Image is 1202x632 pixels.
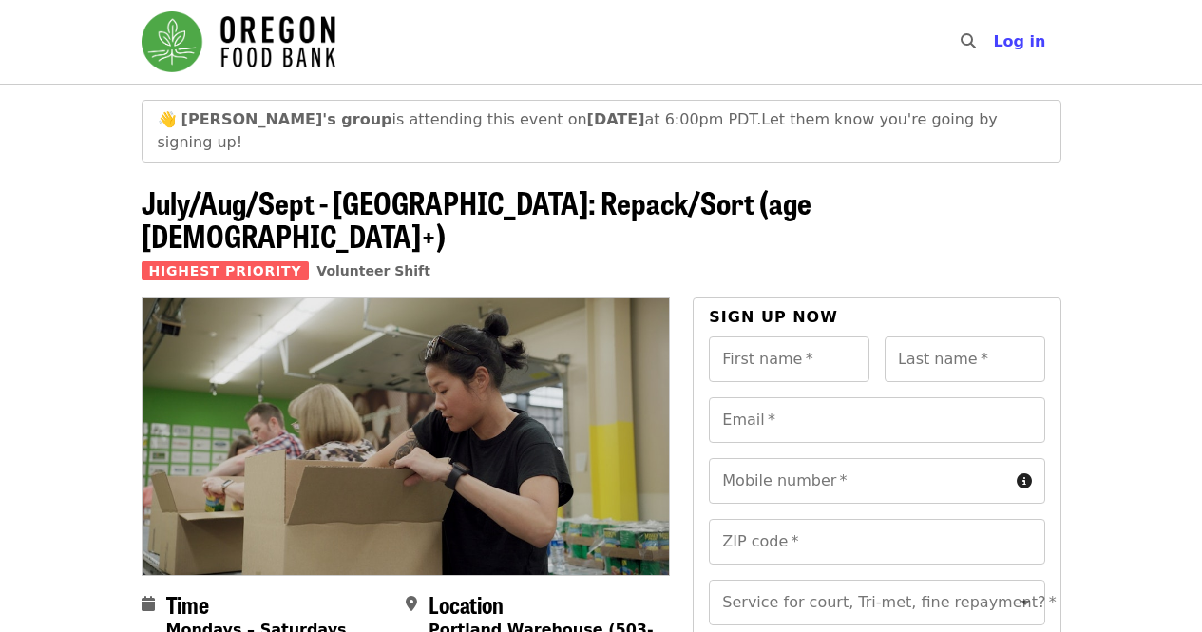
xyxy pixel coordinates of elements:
i: search icon [961,32,976,50]
span: Sign up now [709,308,838,326]
input: Mobile number [709,458,1008,504]
i: circle-info icon [1017,472,1032,490]
i: calendar icon [142,595,155,613]
strong: [DATE] [587,110,645,128]
input: First name [709,336,869,382]
button: Log in [978,23,1060,61]
a: Volunteer Shift [316,263,430,278]
span: July/Aug/Sept - [GEOGRAPHIC_DATA]: Repack/Sort (age [DEMOGRAPHIC_DATA]+) [142,180,811,258]
strong: [PERSON_NAME]'s group [181,110,392,128]
input: ZIP code [709,519,1044,565]
input: Email [709,397,1044,443]
span: Time [166,587,209,621]
span: Highest Priority [142,261,310,280]
span: waving emoji [158,110,177,128]
button: Open [1012,589,1039,616]
span: Location [429,587,504,621]
i: map-marker-alt icon [406,595,417,613]
img: Oregon Food Bank - Home [142,11,335,72]
img: July/Aug/Sept - Portland: Repack/Sort (age 8+) organized by Oregon Food Bank [143,298,670,574]
span: is attending this event on at 6:00pm PDT. [181,110,762,128]
span: Log in [993,32,1045,50]
input: Search [987,19,1002,65]
input: Last name [885,336,1045,382]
